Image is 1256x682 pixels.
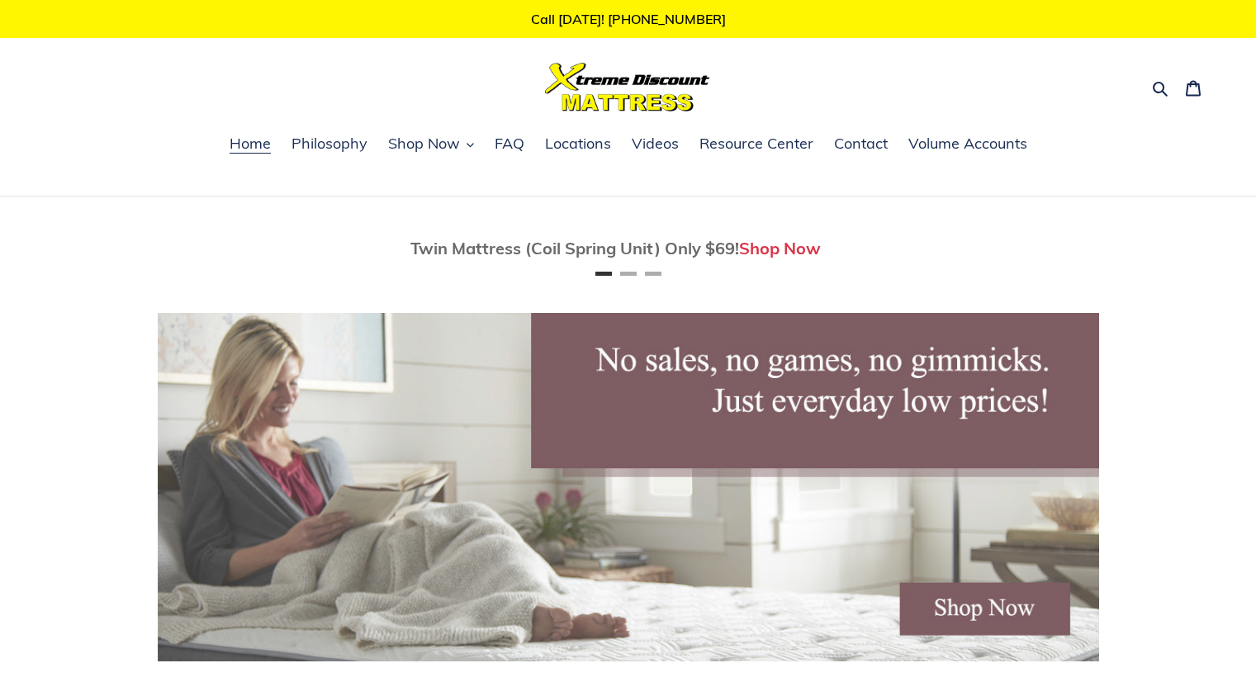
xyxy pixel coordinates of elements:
span: Twin Mattress (Coil Spring Unit) Only $69! [410,238,739,258]
span: Resource Center [699,134,813,154]
a: FAQ [486,132,533,157]
img: Xtreme Discount Mattress [545,63,710,111]
span: Philosophy [291,134,367,154]
a: Locations [537,132,619,157]
span: Contact [834,134,888,154]
a: Resource Center [691,132,822,157]
span: Volume Accounts [908,134,1027,154]
a: Contact [826,132,896,157]
a: Shop Now [739,238,821,258]
span: Videos [632,134,679,154]
span: FAQ [495,134,524,154]
a: Videos [623,132,687,157]
a: Home [221,132,279,157]
img: herobannermay2022-1652879215306_1200x.jpg [158,313,1099,661]
button: Page 3 [645,272,661,276]
a: Volume Accounts [900,132,1036,157]
button: Shop Now [380,132,482,157]
button: Page 1 [595,272,612,276]
span: Home [230,134,271,154]
button: Page 2 [620,272,637,276]
a: Philosophy [283,132,376,157]
span: Shop Now [388,134,460,154]
span: Locations [545,134,611,154]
